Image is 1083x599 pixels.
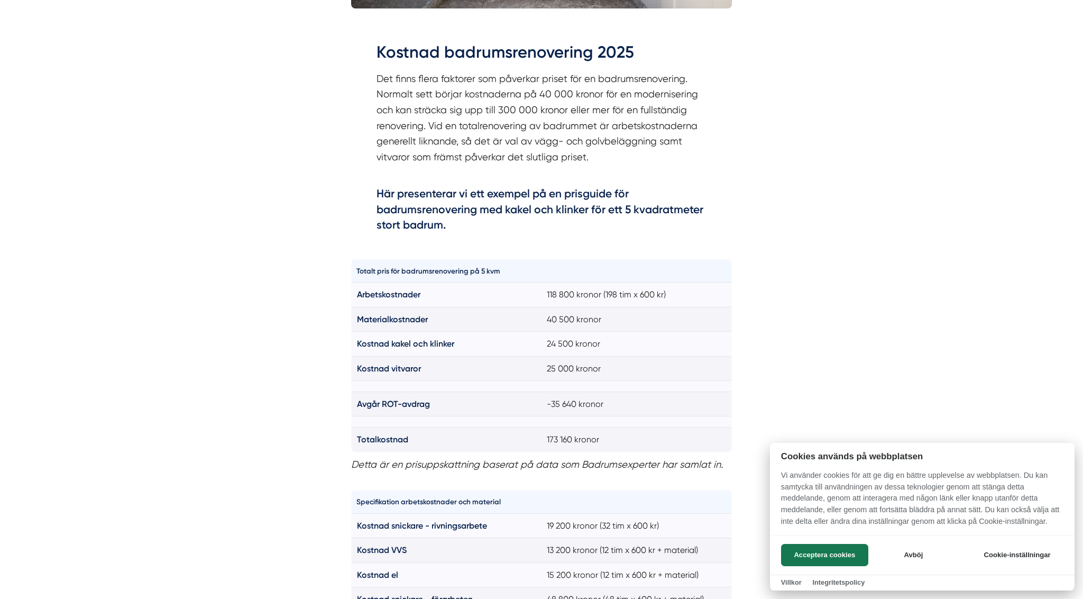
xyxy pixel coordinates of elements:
a: Villkor [781,578,802,586]
h2: Cookies används på webbplatsen [770,451,1075,461]
button: Acceptera cookies [781,544,868,566]
a: Integritetspolicy [812,578,865,586]
button: Avböj [871,544,956,566]
button: Cookie-inställningar [971,544,1063,566]
p: Vi använder cookies för att ge dig en bättre upplevelse av webbplatsen. Du kan samtycka till anvä... [770,470,1075,534]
